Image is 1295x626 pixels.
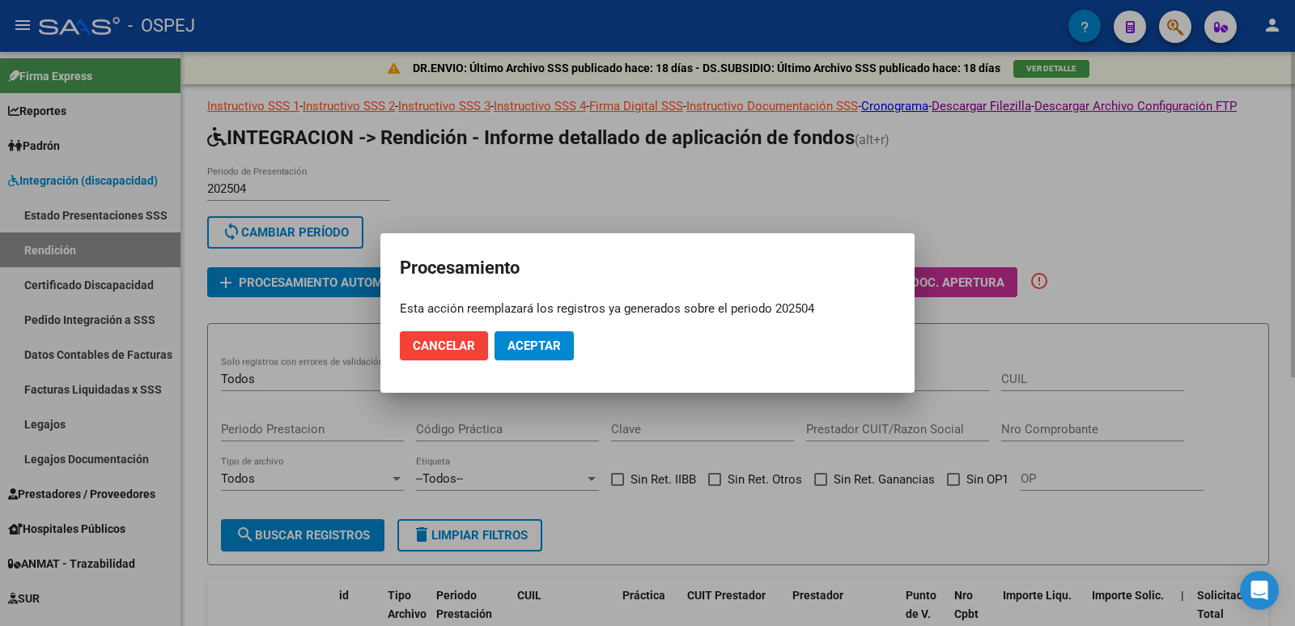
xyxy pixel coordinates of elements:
[413,339,475,353] span: Cancelar
[507,339,561,353] span: Aceptar
[1240,571,1279,610] div: Open Intercom Messenger
[400,331,488,360] button: Cancelar
[400,253,895,283] h2: Procesamiento
[495,331,574,360] button: Aceptar
[400,300,895,318] div: Esta acción reemplazará los registros ya generados sobre el periodo 202504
